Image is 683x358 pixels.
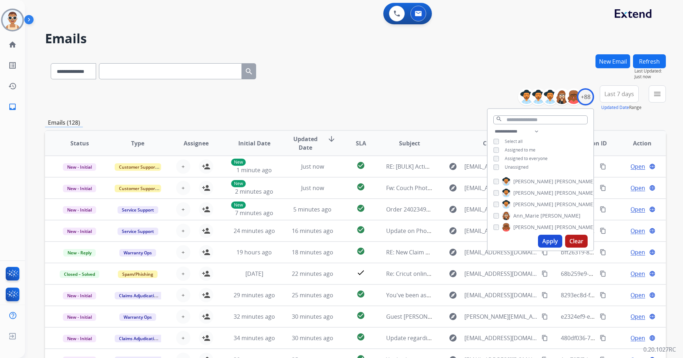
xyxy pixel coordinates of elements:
[600,335,606,341] mat-icon: content_copy
[600,228,606,234] mat-icon: content_copy
[386,184,488,192] span: Fw: Couch Photos (PDF) broken couch
[245,67,253,76] mat-icon: search
[449,291,457,299] mat-icon: explore
[505,138,523,144] span: Select all
[8,40,17,49] mat-icon: home
[630,248,645,257] span: Open
[231,180,246,187] p: New
[513,224,553,231] span: [PERSON_NAME]
[634,68,666,74] span: Last Updated:
[600,206,606,213] mat-icon: content_copy
[464,248,538,257] span: [EMAIL_ADDRESS][DOMAIN_NAME]
[176,224,190,238] button: +
[289,135,321,152] span: Updated Date
[600,85,639,103] button: Last 7 days
[115,335,164,342] span: Claims Adjudication
[630,227,645,235] span: Open
[202,312,210,321] mat-icon: person_add
[649,335,655,341] mat-icon: language
[649,206,655,213] mat-icon: language
[357,183,365,191] mat-icon: check_circle
[357,161,365,170] mat-icon: check_circle
[3,10,23,30] img: avatar
[600,292,606,298] mat-icon: content_copy
[118,206,158,214] span: Service Support
[63,292,96,299] span: New - Initial
[292,270,333,278] span: 22 minutes ago
[63,249,96,257] span: New - Reply
[555,178,595,185] span: [PERSON_NAME]
[649,292,655,298] mat-icon: language
[202,334,210,342] mat-icon: person_add
[8,82,17,90] mat-icon: history
[513,189,553,197] span: [PERSON_NAME]
[181,162,185,171] span: +
[449,248,457,257] mat-icon: explore
[301,184,324,192] span: Just now
[292,291,333,299] span: 25 minutes ago
[70,139,89,148] span: Status
[292,334,333,342] span: 30 minutes ago
[63,313,96,321] span: New - Initial
[293,205,331,213] span: 5 minutes ago
[202,227,210,235] mat-icon: person_add
[238,139,270,148] span: Initial Date
[464,162,538,171] span: [EMAIL_ADDRESS][DOMAIN_NAME]
[630,334,645,342] span: Open
[45,31,666,46] h2: Emails
[449,334,457,342] mat-icon: explore
[608,131,666,156] th: Action
[464,312,538,321] span: [PERSON_NAME][EMAIL_ADDRESS][PERSON_NAME][DOMAIN_NAME]
[505,155,548,161] span: Assigned to everyone
[357,247,365,255] mat-icon: check_circle
[449,162,457,171] mat-icon: explore
[464,334,538,342] span: [EMAIL_ADDRESS][DOMAIN_NAME]
[202,205,210,214] mat-icon: person_add
[601,105,629,110] button: Updated Date
[649,270,655,277] mat-icon: language
[630,269,645,278] span: Open
[649,163,655,170] mat-icon: language
[386,334,658,342] span: Update regarding your fulfillment method for Service Order: c05e223a-6070-4219-af62-196c541646dc
[131,139,144,148] span: Type
[231,202,246,209] p: New
[181,205,185,214] span: +
[386,227,543,235] span: Update on Phototech Contact Regarding claim processing
[386,205,436,213] span: Order 2402349987
[292,248,333,256] span: 18 minutes ago
[176,331,190,345] button: +
[555,189,595,197] span: [PERSON_NAME]
[542,249,548,255] mat-icon: content_copy
[234,227,275,235] span: 24 minutes ago
[386,291,603,299] span: You've been assigned a new service order: cc795ecf-0f8e-4f12-a366-dffd1f4e9933
[181,227,185,235] span: +
[449,312,457,321] mat-icon: explore
[357,290,365,298] mat-icon: check_circle
[604,93,634,95] span: Last 7 days
[184,139,209,148] span: Assignee
[561,270,669,278] span: 68b259e9-c54b-49fc-bc5a-8395ee6c7c90
[633,54,666,68] button: Refresh
[542,270,548,277] mat-icon: content_copy
[386,163,567,170] span: RE: [BULK] Action required: Extend claim approved for replacement
[118,228,158,235] span: Service Support
[496,116,502,122] mat-icon: search
[449,269,457,278] mat-icon: explore
[630,291,645,299] span: Open
[600,163,606,170] mat-icon: content_copy
[600,313,606,320] mat-icon: content_copy
[115,292,164,299] span: Claims Adjudication
[176,309,190,324] button: +
[181,291,185,299] span: +
[386,313,605,320] span: Guest [PERSON_NAME] Purchased 10 Year Firm Care but no showing on your end
[63,163,96,171] span: New - Initial
[595,54,630,68] button: New Email
[60,270,99,278] span: Closed – Solved
[464,205,538,214] span: [EMAIL_ADDRESS][DOMAIN_NAME]
[234,334,275,342] span: 34 minutes ago
[600,185,606,191] mat-icon: content_copy
[577,88,594,105] div: +88
[115,185,161,192] span: Customer Support
[357,333,365,341] mat-icon: check_circle
[483,139,511,148] span: Customer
